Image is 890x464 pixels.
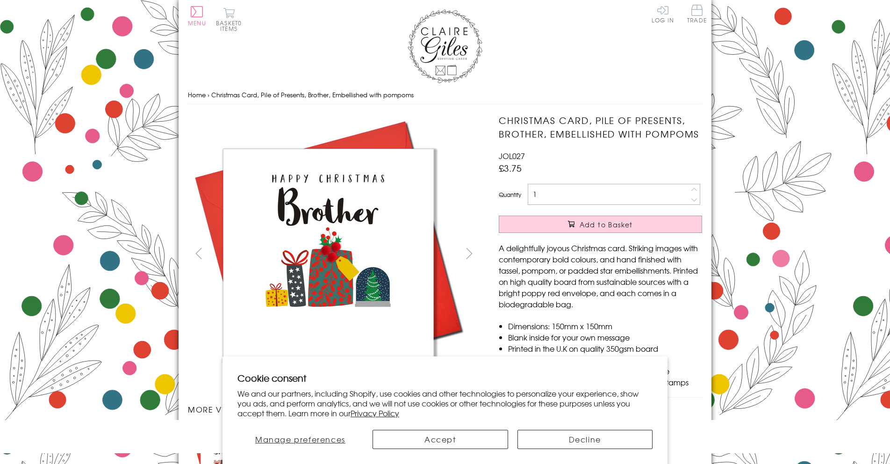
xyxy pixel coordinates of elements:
[580,220,633,229] span: Add to Basket
[188,404,480,415] h3: More views
[459,243,480,264] button: next
[188,86,702,105] nav: breadcrumbs
[211,90,414,99] span: Christmas Card, Pile of Presents, Brother, Embellished with pompoms
[499,114,702,141] h1: Christmas Card, Pile of Presents, Brother, Embellished with pompoms
[188,243,209,264] button: prev
[188,6,206,26] button: Menu
[499,190,521,199] label: Quantity
[499,150,525,161] span: JOL027
[373,430,508,449] button: Accept
[237,389,653,418] p: We and our partners, including Shopify, use cookies and other technologies to personalize your ex...
[480,114,761,394] img: Christmas Card, Pile of Presents, Brother, Embellished with pompoms
[208,90,209,99] span: ›
[508,343,702,354] li: Printed in the U.K on quality 350gsm board
[499,216,702,233] button: Add to Basket
[188,114,468,394] img: Christmas Card, Pile of Presents, Brother, Embellished with pompoms
[220,19,242,33] span: 0 items
[499,161,522,174] span: £3.75
[508,354,702,365] li: Comes wrapped in Compostable bag
[237,371,653,384] h2: Cookie consent
[408,9,482,83] img: Claire Giles Greetings Cards
[499,242,702,310] p: A delightfully joyous Christmas card. Striking images with contemporary bold colours, and hand fi...
[255,434,345,445] span: Manage preferences
[687,5,707,25] a: Trade
[508,320,702,332] li: Dimensions: 150mm x 150mm
[687,5,707,23] span: Trade
[237,430,363,449] button: Manage preferences
[188,90,206,99] a: Home
[517,430,653,449] button: Decline
[508,332,702,343] li: Blank inside for your own message
[188,19,206,27] span: Menu
[351,407,399,419] a: Privacy Policy
[216,7,242,31] button: Basket0 items
[652,5,674,23] a: Log In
